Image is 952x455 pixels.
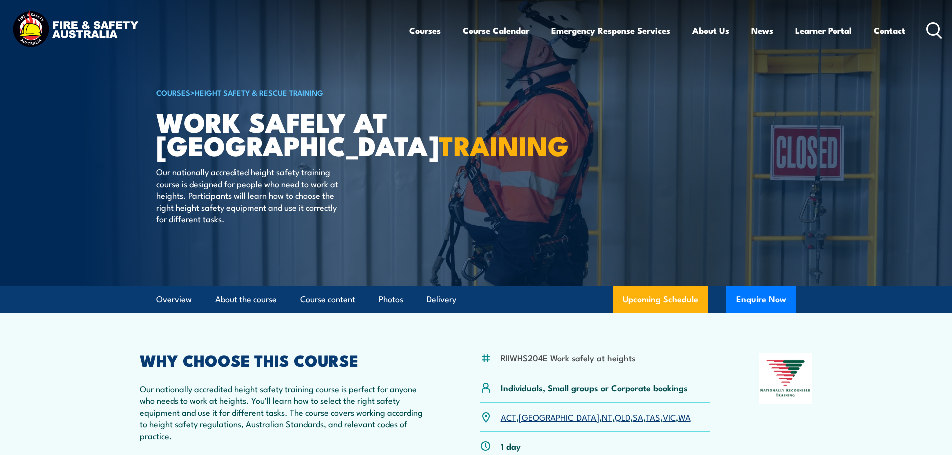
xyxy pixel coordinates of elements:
a: QLD [615,411,630,423]
a: Upcoming Schedule [613,286,708,313]
a: Courses [409,17,441,44]
a: Learner Portal [795,17,852,44]
li: RIIWHS204E Work safely at heights [501,352,635,363]
a: VIC [663,411,676,423]
p: Our nationally accredited height safety training course is perfect for anyone who needs to work a... [140,383,432,441]
button: Enquire Now [726,286,796,313]
a: Overview [156,286,192,313]
a: About Us [692,17,729,44]
a: About the course [215,286,277,313]
strong: TRAINING [439,124,569,165]
a: Delivery [427,286,456,313]
a: Height Safety & Rescue Training [195,87,323,98]
a: Course Calendar [463,17,529,44]
a: SA [633,411,643,423]
h2: WHY CHOOSE THIS COURSE [140,353,432,367]
a: WA [678,411,691,423]
h6: > [156,86,403,98]
a: Contact [874,17,905,44]
p: , , , , , , , [501,411,691,423]
a: COURSES [156,87,190,98]
a: News [751,17,773,44]
p: Our nationally accredited height safety training course is designed for people who need to work a... [156,166,339,224]
a: Course content [300,286,355,313]
a: [GEOGRAPHIC_DATA] [519,411,599,423]
a: ACT [501,411,516,423]
img: Nationally Recognised Training logo. [759,353,813,404]
p: Individuals, Small groups or Corporate bookings [501,382,688,393]
h1: Work Safely at [GEOGRAPHIC_DATA] [156,110,403,156]
a: NT [602,411,612,423]
p: 1 day [501,440,521,452]
a: Emergency Response Services [551,17,670,44]
a: Photos [379,286,403,313]
a: TAS [646,411,660,423]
